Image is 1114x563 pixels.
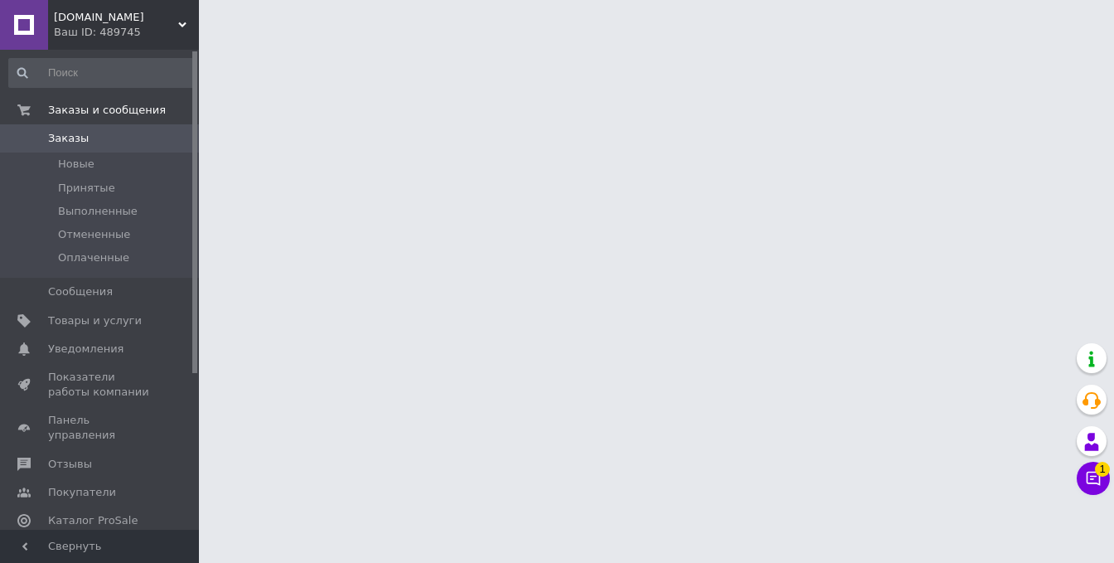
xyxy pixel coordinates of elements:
span: Выполненные [58,204,138,219]
span: Заказы и сообщения [48,103,166,118]
input: Поиск [8,58,196,88]
span: Отзывы [48,457,92,472]
span: Принятые [58,181,115,196]
span: Оплаченные [58,250,129,265]
span: Новые [58,157,94,172]
span: TEENS.UA [54,10,178,25]
span: Сообщения [48,284,113,299]
div: Ваш ID: 489745 [54,25,199,40]
span: Покупатели [48,485,116,500]
span: Показатели работы компании [48,370,153,400]
button: Чат с покупателем1 [1077,462,1110,495]
span: Товары и услуги [48,313,142,328]
span: Отмененные [58,227,130,242]
span: Каталог ProSale [48,513,138,528]
span: 1 [1095,462,1110,477]
span: Заказы [48,131,89,146]
span: Панель управления [48,413,153,443]
span: Уведомления [48,342,124,357]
